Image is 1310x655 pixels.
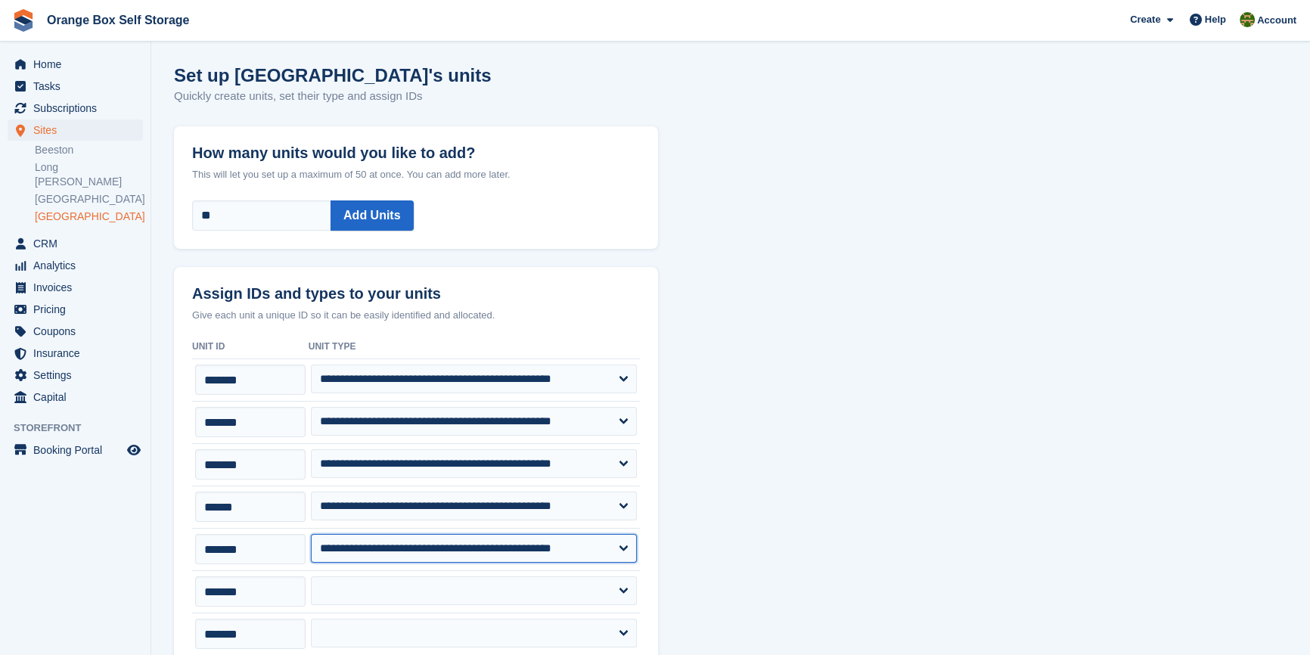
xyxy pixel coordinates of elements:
span: Insurance [33,343,124,364]
span: Tasks [33,76,124,97]
a: menu [8,54,143,75]
h1: Set up [GEOGRAPHIC_DATA]'s units [174,65,492,85]
a: Orange Box Self Storage [41,8,196,33]
span: Invoices [33,277,124,298]
a: [GEOGRAPHIC_DATA] [35,192,143,206]
p: Give each unit a unique ID so it can be easily identified and allocated. [192,308,640,323]
span: Pricing [33,299,124,320]
a: [GEOGRAPHIC_DATA] [35,210,143,224]
button: Add Units [331,200,414,231]
a: menu [8,98,143,119]
img: Sarah [1240,12,1255,27]
th: Unit ID [192,335,309,359]
span: CRM [33,233,124,254]
p: Quickly create units, set their type and assign IDs [174,88,492,105]
strong: Assign IDs and types to your units [192,285,441,303]
span: Coupons [33,321,124,342]
a: menu [8,439,143,461]
a: menu [8,386,143,408]
span: Create [1130,12,1160,27]
span: Storefront [14,421,151,436]
span: Account [1257,13,1296,28]
span: Booking Portal [33,439,124,461]
a: menu [8,76,143,97]
a: menu [8,321,143,342]
a: menu [8,365,143,386]
label: How many units would you like to add? [192,126,640,162]
a: Preview store [125,441,143,459]
span: Home [33,54,124,75]
p: This will let you set up a maximum of 50 at once. You can add more later. [192,167,640,182]
a: menu [8,120,143,141]
a: menu [8,277,143,298]
span: Analytics [33,255,124,276]
a: menu [8,233,143,254]
span: Subscriptions [33,98,124,119]
a: menu [8,343,143,364]
span: Capital [33,386,124,408]
span: Settings [33,365,124,386]
a: Beeston [35,143,143,157]
img: stora-icon-8386f47178a22dfd0bd8f6a31ec36ba5ce8667c1dd55bd0f319d3a0aa187defe.svg [12,9,35,32]
span: Sites [33,120,124,141]
a: menu [8,255,143,276]
span: Help [1205,12,1226,27]
a: menu [8,299,143,320]
th: Unit Type [309,335,640,359]
a: Long [PERSON_NAME] [35,160,143,189]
